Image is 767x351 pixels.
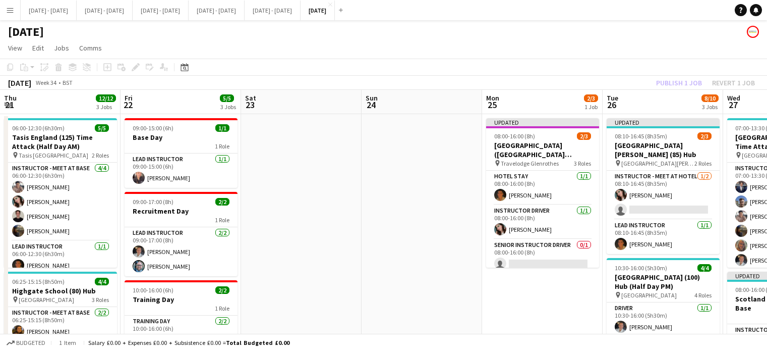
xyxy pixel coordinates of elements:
span: 2/2 [215,286,229,294]
h3: [GEOGRAPHIC_DATA] ([GEOGRAPHIC_DATA][PERSON_NAME]) - [GEOGRAPHIC_DATA][PERSON_NAME] [486,141,599,159]
h3: Recruitment Day [125,207,238,216]
button: [DATE] - [DATE] [189,1,245,20]
span: 2/3 [584,94,598,102]
h3: Base Day [125,133,238,142]
a: View [4,41,26,55]
app-job-card: Updated08:00-16:00 (8h)2/3[GEOGRAPHIC_DATA] ([GEOGRAPHIC_DATA][PERSON_NAME]) - [GEOGRAPHIC_DATA][... [486,118,599,268]
span: 08:00-16:00 (8h) [494,132,535,140]
span: Tasis [GEOGRAPHIC_DATA] [19,152,88,159]
button: [DATE] [301,1,335,20]
app-user-avatar: Programmes & Operations [747,26,759,38]
span: 3 Roles [92,296,109,304]
span: 25 [485,99,499,111]
span: 22 [123,99,133,111]
a: Edit [28,41,48,55]
app-card-role: Lead Instructor1/106:00-12:30 (6h30m)[PERSON_NAME] [4,241,117,275]
span: 21 [3,99,17,111]
span: 1 Role [215,305,229,312]
app-card-role: Lead Instructor1/108:10-16:45 (8h35m)[PERSON_NAME] [607,220,720,254]
app-card-role: Instructor - Meet at Base4/406:00-12:30 (6h30m)[PERSON_NAME][PERSON_NAME][PERSON_NAME][PERSON_NAME] [4,163,117,241]
span: 1 Role [215,216,229,224]
span: Jobs [54,43,69,53]
span: 24 [364,99,378,111]
span: Total Budgeted £0.00 [226,339,289,346]
button: Budgeted [5,337,47,348]
app-card-role: Driver1/110:30-16:00 (5h30m)[PERSON_NAME] [607,303,720,337]
div: 3 Jobs [220,103,236,111]
div: Updated [607,118,720,126]
span: View [8,43,22,53]
span: Wed [727,93,740,103]
span: 4/4 [95,278,109,285]
span: 1 item [55,339,80,346]
span: Thu [4,93,17,103]
app-job-card: Updated08:10-16:45 (8h35m)2/3[GEOGRAPHIC_DATA][PERSON_NAME] (85) Hub [GEOGRAPHIC_DATA][PERSON_NAM... [607,118,720,254]
button: [DATE] - [DATE] [77,1,133,20]
span: Travelodge Glenrothes [501,160,559,167]
span: 2/2 [215,198,229,206]
span: Tue [607,93,618,103]
span: [GEOGRAPHIC_DATA] [621,291,677,299]
h3: Training Day [125,295,238,304]
span: Budgeted [16,339,45,346]
div: 1 Job [584,103,598,111]
span: Comms [79,43,102,53]
h3: [GEOGRAPHIC_DATA][PERSON_NAME] (85) Hub [607,141,720,159]
span: 5/5 [220,94,234,102]
span: Sat [245,93,256,103]
span: 10:30-16:00 (5h30m) [615,264,667,272]
app-card-role: Instructor - Meet at Hotel1/208:10-16:45 (8h35m)[PERSON_NAME] [607,171,720,220]
button: [DATE] - [DATE] [21,1,77,20]
span: Fri [125,93,133,103]
span: Week 34 [33,79,58,86]
app-job-card: 09:00-15:00 (6h)1/1Base Day1 RoleLead Instructor1/109:00-15:00 (6h)[PERSON_NAME] [125,118,238,188]
span: 08:10-16:45 (8h35m) [615,132,667,140]
span: 5/5 [95,124,109,132]
span: 27 [726,99,740,111]
div: Updated [486,118,599,126]
h1: [DATE] [8,24,44,39]
span: 2/3 [697,132,712,140]
span: Mon [486,93,499,103]
span: 09:00-17:00 (8h) [133,198,173,206]
span: 2 Roles [694,160,712,167]
div: Salary £0.00 + Expenses £0.00 + Subsistence £0.00 = [88,339,289,346]
span: 3 Roles [574,160,591,167]
h3: Highgate School (80) Hub [4,286,117,295]
app-job-card: 09:00-17:00 (8h)2/2Recruitment Day1 RoleLead Instructor2/209:00-17:00 (8h)[PERSON_NAME][PERSON_NAME] [125,192,238,276]
div: [DATE] [8,78,31,88]
span: 8/10 [701,94,719,102]
h3: Tasis England (125) Time Attack (Half Day AM) [4,133,117,151]
app-card-role: Senior Instructor Driver0/108:00-16:00 (8h) [486,239,599,274]
span: 10:00-16:00 (6h) [133,286,173,294]
span: 2/3 [577,132,591,140]
span: 23 [244,99,256,111]
span: 12/12 [96,94,116,102]
div: 3 Jobs [96,103,115,111]
span: 2 Roles [92,152,109,159]
span: 1 Role [215,142,229,150]
button: [DATE] - [DATE] [133,1,189,20]
app-card-role: Lead Instructor2/209:00-17:00 (8h)[PERSON_NAME][PERSON_NAME] [125,227,238,276]
a: Comms [75,41,106,55]
div: BST [63,79,73,86]
span: [GEOGRAPHIC_DATA][PERSON_NAME] [621,160,694,167]
span: [GEOGRAPHIC_DATA] [19,296,74,304]
h3: [GEOGRAPHIC_DATA] (100) Hub (Half Day PM) [607,273,720,291]
span: Edit [32,43,44,53]
div: 3 Jobs [702,103,718,111]
span: 4 Roles [694,291,712,299]
span: 06:25-15:15 (8h50m) [12,278,65,285]
app-card-role: Hotel Stay1/108:00-16:00 (8h)[PERSON_NAME] [486,171,599,205]
app-job-card: 06:00-12:30 (6h30m)5/5Tasis England (125) Time Attack (Half Day AM) Tasis [GEOGRAPHIC_DATA]2 Role... [4,118,117,268]
span: 1/1 [215,124,229,132]
span: 09:00-15:00 (6h) [133,124,173,132]
app-card-role: Lead Instructor1/109:00-15:00 (6h)[PERSON_NAME] [125,154,238,188]
span: 06:00-12:30 (6h30m) [12,124,65,132]
span: 26 [605,99,618,111]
